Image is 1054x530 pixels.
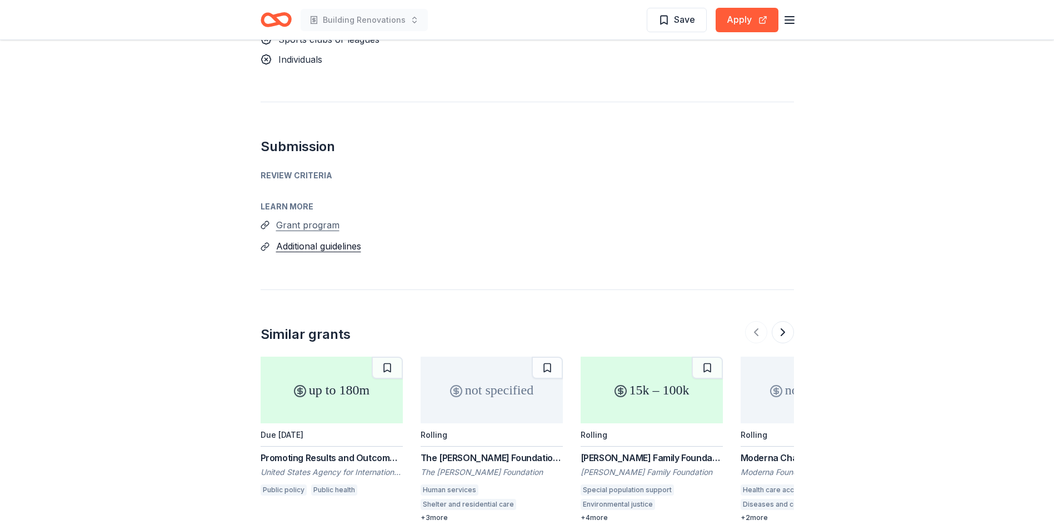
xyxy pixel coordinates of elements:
[421,430,447,439] div: Rolling
[581,451,723,464] div: [PERSON_NAME] Family Foundation Grants
[741,357,883,423] div: not specified
[261,467,403,478] div: United States Agency for International Development (USAID)
[421,484,478,496] div: Human services
[581,499,655,510] div: Environmental justice
[741,357,883,522] a: not specifiedRollingModerna Charitable Foundation GrantsModerna FoundationHealth care accessDisea...
[311,484,357,496] div: Public health
[581,430,607,439] div: Rolling
[741,484,808,496] div: Health care access
[741,499,826,510] div: Diseases and conditions
[581,357,723,522] a: 15k – 100kRolling[PERSON_NAME] Family Foundation Grants[PERSON_NAME] Family FoundationSpecial pop...
[741,467,883,478] div: Moderna Foundation
[421,357,563,423] div: not specified
[421,513,563,522] div: + 3 more
[421,467,563,478] div: The [PERSON_NAME] Foundation
[674,12,695,27] span: Save
[647,8,707,32] button: Save
[261,326,351,343] div: Similar grants
[261,357,403,423] div: up to 180m
[581,357,723,423] div: 15k – 100k
[261,357,403,499] a: up to 180mDue [DATE]Promoting Results and Outcomes through Policy and Economic Levers (PROPEL)Uni...
[261,169,794,182] div: Review Criteria
[261,430,303,439] div: Due [DATE]
[741,451,883,464] div: Moderna Charitable Foundation Grants
[581,484,674,496] div: Special population support
[581,513,723,522] div: + 4 more
[261,451,403,464] div: Promoting Results and Outcomes through Policy and Economic Levers (PROPEL)
[716,8,778,32] button: Apply
[421,499,516,510] div: Shelter and residential care
[276,239,361,253] button: Additional guidelines
[278,54,322,65] span: Individuals
[261,7,292,33] a: Home
[261,484,307,496] div: Public policy
[261,138,794,156] h2: Submission
[301,9,428,31] button: Building Renovations
[276,218,339,232] button: Grant program
[421,357,563,522] a: not specifiedRollingThe [PERSON_NAME] Foundation Partnership GrantThe [PERSON_NAME] FoundationHum...
[741,513,883,522] div: + 2 more
[323,13,406,27] span: Building Renovations
[421,451,563,464] div: The [PERSON_NAME] Foundation Partnership Grant
[581,467,723,478] div: [PERSON_NAME] Family Foundation
[261,200,794,213] div: Learn more
[741,430,767,439] div: Rolling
